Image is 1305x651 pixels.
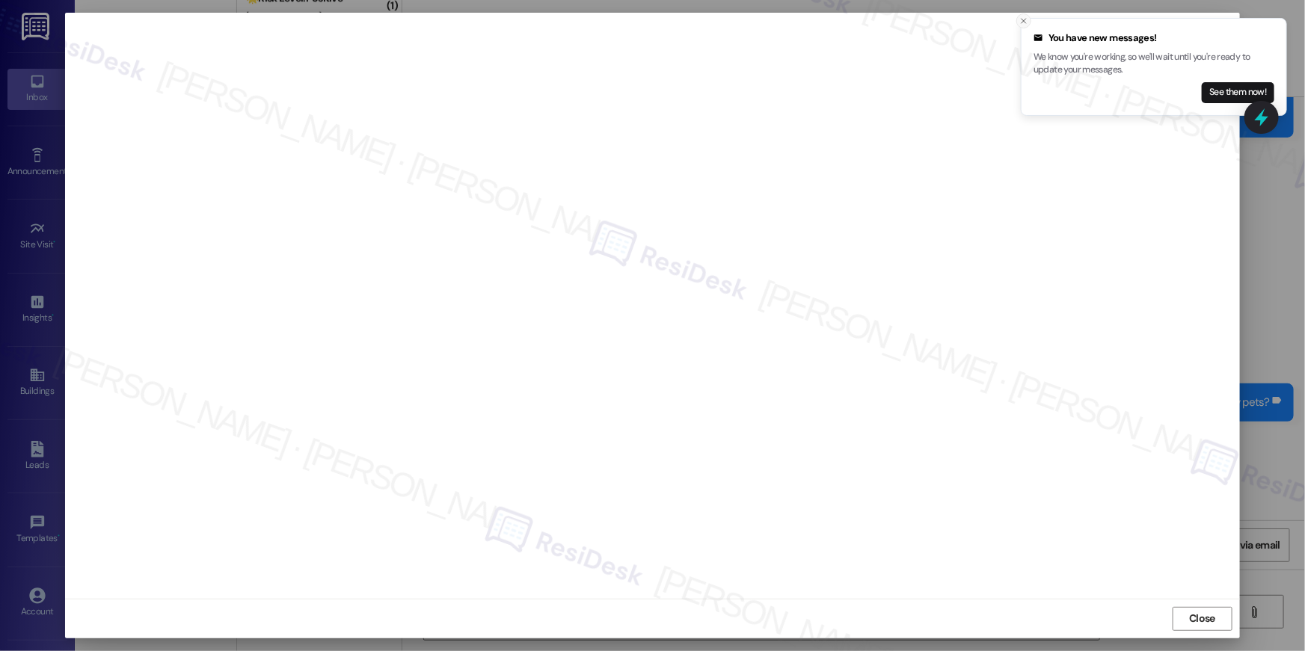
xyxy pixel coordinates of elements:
[1173,607,1232,631] button: Close
[1202,82,1274,103] button: See them now!
[1016,13,1031,28] button: Close toast
[73,20,1232,591] iframe: retool
[1034,31,1274,46] div: You have new messages!
[1034,51,1274,77] p: We know you're working, so we'll wait until you're ready to update your messages.
[1189,611,1215,626] span: Close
